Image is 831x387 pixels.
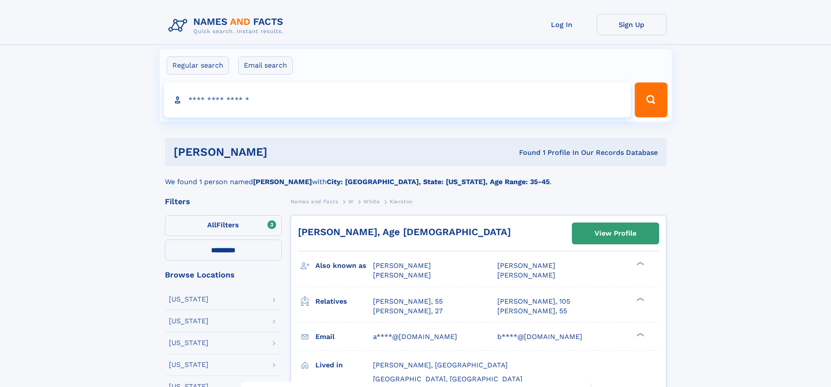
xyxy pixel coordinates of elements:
[363,199,380,205] span: White
[497,297,570,306] a: [PERSON_NAME], 105
[315,358,373,373] h3: Lived in
[597,14,667,35] a: Sign Up
[315,294,373,309] h3: Relatives
[165,271,282,279] div: Browse Locations
[373,271,431,279] span: [PERSON_NAME]
[390,199,413,205] span: Kierston
[497,306,567,316] a: [PERSON_NAME], 55
[164,82,631,117] input: search input
[373,261,431,270] span: [PERSON_NAME]
[634,296,645,302] div: ❯
[238,56,293,75] label: Email search
[393,148,658,158] div: Found 1 Profile In Our Records Database
[169,296,209,303] div: [US_STATE]
[165,215,282,236] label: Filters
[165,14,291,38] img: Logo Names and Facts
[207,221,216,229] span: All
[373,361,508,369] span: [PERSON_NAME], [GEOGRAPHIC_DATA]
[572,223,659,244] a: View Profile
[327,178,550,186] b: City: [GEOGRAPHIC_DATA], State: [US_STATE], Age Range: 35-45
[363,196,380,207] a: White
[315,258,373,273] h3: Also known as
[165,166,667,187] div: We found 1 person named with .
[298,226,511,237] a: [PERSON_NAME], Age [DEMOGRAPHIC_DATA]
[527,14,597,35] a: Log In
[253,178,312,186] b: [PERSON_NAME]
[169,318,209,325] div: [US_STATE]
[174,147,393,158] h1: [PERSON_NAME]
[634,332,645,337] div: ❯
[634,261,645,267] div: ❯
[497,271,555,279] span: [PERSON_NAME]
[165,198,282,205] div: Filters
[291,196,339,207] a: Names and Facts
[635,82,667,117] button: Search Button
[169,361,209,368] div: [US_STATE]
[348,196,354,207] a: W
[497,261,555,270] span: [PERSON_NAME]
[348,199,354,205] span: W
[373,306,443,316] a: [PERSON_NAME], 27
[315,329,373,344] h3: Email
[169,339,209,346] div: [US_STATE]
[595,223,636,243] div: View Profile
[373,375,523,383] span: [GEOGRAPHIC_DATA], [GEOGRAPHIC_DATA]
[167,56,229,75] label: Regular search
[373,297,443,306] a: [PERSON_NAME], 55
